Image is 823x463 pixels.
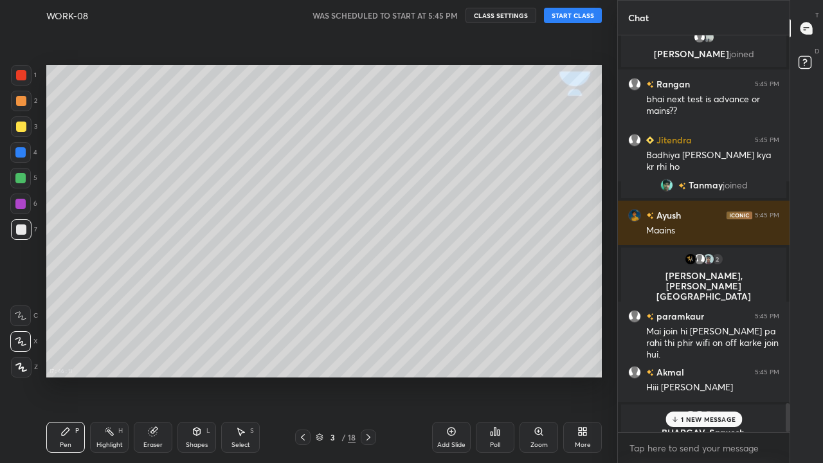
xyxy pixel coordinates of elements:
[646,149,779,174] div: Badhiya [PERSON_NAME] kya kr rhi ho
[815,46,819,56] p: D
[755,368,779,376] div: 5:45 PM
[544,8,602,23] button: START CLASS
[646,81,654,88] img: no-rating-badge.077c3623.svg
[755,80,779,88] div: 5:45 PM
[755,313,779,320] div: 5:45 PM
[10,168,37,188] div: 5
[727,212,752,219] img: iconic-dark.1390631f.png
[702,31,715,44] img: db327644ef4f49539c5069f688ab9370.jpg
[326,433,339,441] div: 3
[231,442,250,448] div: Select
[75,428,79,434] div: P
[646,224,779,237] div: Maains
[11,219,37,240] div: 7
[250,428,254,434] div: S
[646,93,779,118] div: bhai next test is advance or mains??
[10,331,38,352] div: X
[702,253,715,266] img: 5ce0329b42c54c1fb7e319c8c7095aa8.jpg
[678,183,686,190] img: no-rating-badge.077c3623.svg
[646,212,654,219] img: no-rating-badge.077c3623.svg
[618,35,790,432] div: grid
[628,366,641,379] img: default.png
[689,180,723,190] span: Tanmay
[10,194,37,214] div: 6
[46,10,88,22] h4: WORK-08
[646,381,779,394] div: Hiii [PERSON_NAME]
[681,415,736,423] p: 1 NEW MESSAGE
[143,442,163,448] div: Eraser
[628,209,641,222] img: b6ef292dfbbd4a828844cb67d338be28.jpg
[96,442,123,448] div: Highlight
[11,65,37,86] div: 1
[348,431,356,443] div: 18
[711,253,724,266] div: 2
[312,10,458,21] h5: WAS SCHEDULED TO START AT 5:45 PM
[186,442,208,448] div: Shapes
[10,305,38,326] div: C
[729,48,754,60] span: joined
[815,10,819,20] p: T
[654,365,684,379] h6: Akmal
[684,410,697,422] img: default.png
[711,410,724,422] div: 4
[437,442,466,448] div: Add Slide
[628,78,641,91] img: default.png
[206,428,210,434] div: L
[629,49,779,59] p: [PERSON_NAME]
[629,271,779,302] p: [PERSON_NAME], [PERSON_NAME][GEOGRAPHIC_DATA]
[646,369,654,376] img: no-rating-badge.077c3623.svg
[660,179,673,192] img: 8bbef62b04384a319614ad84c704e9fc.jpg
[702,410,715,422] img: 2a3dcb62ee2841d8826dfcd2d2f18d3b.jpg
[628,134,641,147] img: default.png
[723,180,748,190] span: joined
[654,77,690,91] h6: Rangan
[629,428,779,448] p: BHARGAV, Sarwesh, [GEOGRAPHIC_DATA]
[341,433,345,441] div: /
[628,310,641,323] img: default.png
[11,91,37,111] div: 2
[466,8,536,23] button: CLASS SETTINGS
[693,253,706,266] img: default.png
[118,428,123,434] div: H
[490,442,500,448] div: Poll
[646,136,654,144] img: Learner_Badge_beginner_1_8b307cf2a0.svg
[654,133,692,147] h6: Jitendra
[654,208,681,222] h6: Ayush
[10,142,37,163] div: 4
[646,313,654,320] img: no-rating-badge.077c3623.svg
[11,357,38,377] div: Z
[530,442,548,448] div: Zoom
[755,136,779,144] div: 5:45 PM
[684,253,697,266] img: 44524705c3a0466681d93eaa17a9ee24.jpg
[693,31,706,44] img: default.png
[60,442,71,448] div: Pen
[618,1,659,35] p: Chat
[11,116,37,137] div: 3
[755,212,779,219] div: 5:45 PM
[654,309,704,323] h6: paramkaur
[575,442,591,448] div: More
[693,410,706,422] img: default.png
[646,325,779,361] div: Mai join hi [PERSON_NAME] pa rahi thi phir wifi on off karke join hui.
